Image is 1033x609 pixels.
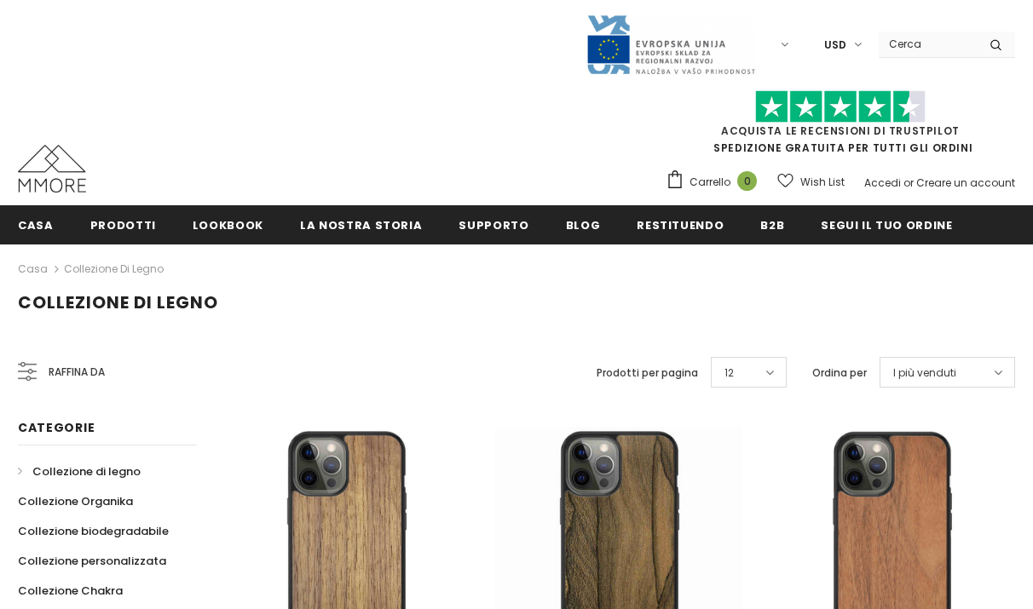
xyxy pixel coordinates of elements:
[586,14,756,76] img: Javni Razpis
[755,90,926,124] img: Fidati di Pilot Stars
[721,124,960,138] a: Acquista le recensioni di TrustPilot
[586,37,756,51] a: Javni Razpis
[777,167,845,197] a: Wish List
[18,290,218,314] span: Collezione di legno
[18,583,123,599] span: Collezione Chakra
[566,217,601,233] span: Blog
[18,145,86,192] img: Casi MMORE
[903,175,914,190] span: or
[824,37,846,54] span: USD
[18,516,169,546] a: Collezione biodegradabile
[18,486,133,516] a: Collezione Organika
[812,365,867,382] label: Ordina per
[597,365,698,382] label: Prodotti per pagina
[760,217,784,233] span: B2B
[32,463,141,480] span: Collezione di legno
[193,217,263,233] span: Lookbook
[18,217,54,233] span: Casa
[566,205,601,244] a: Blog
[666,98,1015,155] span: SPEDIZIONE GRATUITA PER TUTTI GLI ORDINI
[64,261,164,276] a: Collezione di legno
[193,205,263,244] a: Lookbook
[18,493,133,509] span: Collezione Organika
[800,174,845,191] span: Wish List
[637,205,724,244] a: Restituendo
[821,205,952,244] a: Segui il tuo ordine
[916,175,1015,190] a: Creare un account
[18,546,166,576] a: Collezione personalizzata
[300,205,422,244] a: La nostra storia
[18,205,54,244] a: Casa
[90,205,156,244] a: Prodotti
[893,365,956,382] span: I più venduti
[90,217,156,233] span: Prodotti
[18,523,169,539] span: Collezione biodegradabile
[459,217,528,233] span: supporto
[459,205,528,244] a: supporto
[737,171,757,191] span: 0
[18,419,95,436] span: Categorie
[18,457,141,486] a: Collezione di legno
[690,174,730,191] span: Carrello
[879,32,977,56] input: Search Site
[637,217,724,233] span: Restituendo
[49,363,105,382] span: Raffina da
[300,217,422,233] span: La nostra storia
[666,169,765,195] a: Carrello 0
[18,576,123,606] a: Collezione Chakra
[18,259,48,279] a: Casa
[821,217,952,233] span: Segui il tuo ordine
[724,365,734,382] span: 12
[864,175,901,190] a: Accedi
[18,553,166,569] span: Collezione personalizzata
[760,205,784,244] a: B2B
